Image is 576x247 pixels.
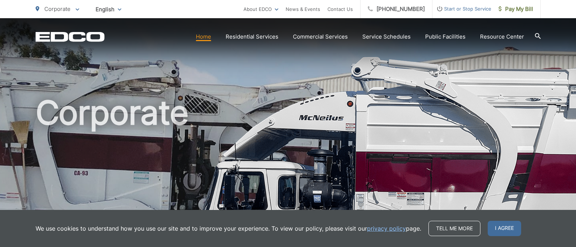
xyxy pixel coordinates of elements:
[480,32,524,41] a: Resource Center
[362,32,411,41] a: Service Schedules
[425,32,466,41] a: Public Facilities
[428,221,480,236] a: Tell me more
[286,5,320,13] a: News & Events
[293,32,348,41] a: Commercial Services
[226,32,278,41] a: Residential Services
[499,5,533,13] span: Pay My Bill
[44,5,71,12] span: Corporate
[367,224,406,233] a: privacy policy
[327,5,353,13] a: Contact Us
[36,224,421,233] p: We use cookies to understand how you use our site and to improve your experience. To view our pol...
[243,5,278,13] a: About EDCO
[488,221,521,236] span: I agree
[196,32,211,41] a: Home
[36,32,105,42] a: EDCD logo. Return to the homepage.
[90,3,127,16] span: English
